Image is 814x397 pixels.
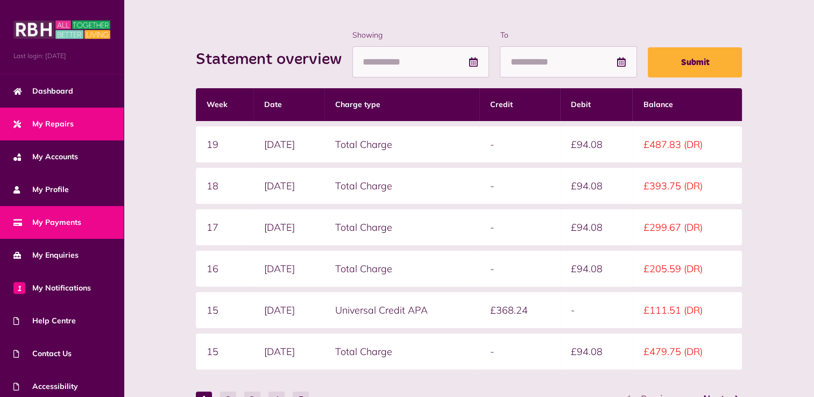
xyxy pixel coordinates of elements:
[560,292,633,328] td: -
[352,30,490,41] label: Showing
[253,292,324,328] td: [DATE]
[479,334,560,370] td: -
[13,19,110,40] img: MyRBH
[253,126,324,162] td: [DATE]
[253,168,324,204] td: [DATE]
[632,168,742,204] td: £393.75 (DR)
[196,334,253,370] td: 15
[13,348,72,359] span: Contact Us
[13,282,91,294] span: My Notifications
[196,251,253,287] td: 16
[253,334,324,370] td: [DATE]
[324,209,479,245] td: Total Charge
[632,209,742,245] td: £299.67 (DR)
[632,292,742,328] td: £111.51 (DR)
[196,209,253,245] td: 17
[324,126,479,162] td: Total Charge
[13,282,25,294] span: 1
[632,126,742,162] td: £487.83 (DR)
[196,292,253,328] td: 15
[560,126,633,162] td: £94.08
[479,168,560,204] td: -
[13,184,69,195] span: My Profile
[196,126,253,162] td: 19
[479,88,560,121] th: Credit
[13,250,79,261] span: My Enquiries
[13,381,78,392] span: Accessibility
[479,126,560,162] td: -
[479,251,560,287] td: -
[560,168,633,204] td: £94.08
[324,292,479,328] td: Universal Credit APA
[13,51,110,61] span: Last login: [DATE]
[632,334,742,370] td: £479.75 (DR)
[560,209,633,245] td: £94.08
[253,209,324,245] td: [DATE]
[196,50,352,69] h2: Statement overview
[324,168,479,204] td: Total Charge
[479,209,560,245] td: -
[196,168,253,204] td: 18
[479,292,560,328] td: £368.24
[13,315,76,327] span: Help Centre
[560,251,633,287] td: £94.08
[632,251,742,287] td: £205.59 (DR)
[253,88,324,121] th: Date
[324,334,479,370] td: Total Charge
[632,88,742,121] th: Balance
[560,88,633,121] th: Debit
[13,118,74,130] span: My Repairs
[500,30,637,41] label: To
[13,217,81,228] span: My Payments
[648,47,742,77] button: Submit
[560,334,633,370] td: £94.08
[324,88,479,121] th: Charge type
[324,251,479,287] td: Total Charge
[253,251,324,287] td: [DATE]
[13,151,78,162] span: My Accounts
[13,86,73,97] span: Dashboard
[196,88,253,121] th: Week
